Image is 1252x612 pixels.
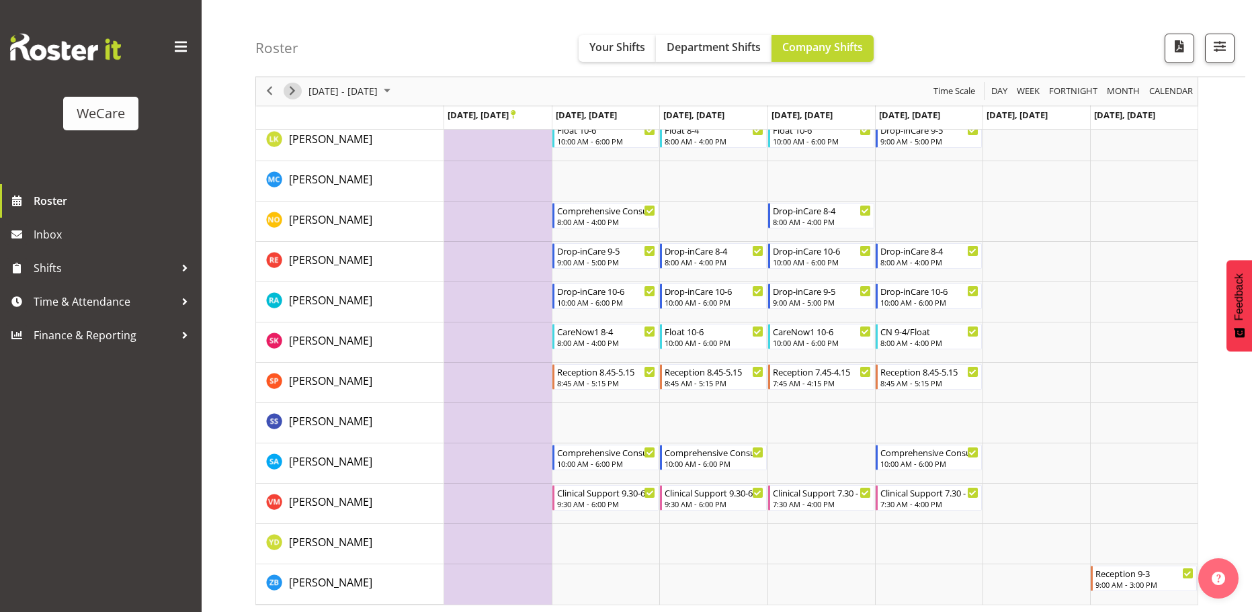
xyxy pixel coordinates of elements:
div: CN 9-4/Float [880,324,978,338]
div: Clinical Support 7.30 - 4 [773,486,871,499]
div: Samantha Poultney"s event - Reception 7.45-4.15 Begin From Thursday, October 30, 2025 at 7:45:00 ... [768,364,874,390]
td: Liandy Kritzinger resource [256,121,444,161]
h4: Roster [255,40,298,56]
div: Reception 8.45-5.15 [557,365,655,378]
button: Department Shifts [656,35,771,62]
span: [DATE], [DATE] [987,109,1048,121]
div: Liandy Kritzinger"s event - Float 8-4 Begin From Wednesday, October 29, 2025 at 8:00:00 AM GMT+13... [660,122,766,148]
div: Zephy Bennett"s event - Reception 9-3 Begin From Sunday, November 2, 2025 at 9:00:00 AM GMT+13:00... [1091,566,1197,591]
button: Timeline Day [989,83,1010,100]
td: Sarah Abbott resource [256,443,444,484]
div: Liandy Kritzinger"s event - Float 10-6 Begin From Tuesday, October 28, 2025 at 10:00:00 AM GMT+13... [552,122,659,148]
div: 9:00 AM - 5:00 PM [880,136,978,146]
span: [PERSON_NAME] [289,333,372,348]
a: [PERSON_NAME] [289,171,372,187]
div: Clinical Support 7.30 - 4 [880,486,978,499]
div: 10:00 AM - 6:00 PM [665,337,763,348]
span: [PERSON_NAME] [289,253,372,267]
span: [PERSON_NAME] [289,494,372,509]
div: 8:00 AM - 4:00 PM [665,257,763,267]
div: 8:00 AM - 4:00 PM [880,337,978,348]
td: Natasha Ottley resource [256,202,444,242]
span: [DATE], [DATE] [448,109,515,121]
div: Liandy Kritzinger"s event - Drop-inCare 9-5 Begin From Friday, October 31, 2025 at 9:00:00 AM GMT... [876,122,982,148]
div: Viktoriia Molchanova"s event - Clinical Support 9.30-6 Begin From Tuesday, October 28, 2025 at 9:... [552,485,659,511]
div: 8:45 AM - 5:15 PM [557,378,655,388]
div: 8:45 AM - 5:15 PM [665,378,763,388]
div: Reception 8.45-5.15 [880,365,978,378]
span: Department Shifts [667,40,761,54]
td: Rachna Anderson resource [256,282,444,322]
a: [PERSON_NAME] [289,333,372,349]
div: Comprehensive Consult 10-6 [665,445,763,459]
div: Liandy Kritzinger"s event - Float 10-6 Begin From Thursday, October 30, 2025 at 10:00:00 AM GMT+1... [768,122,874,148]
div: Rachel Els"s event - Drop-inCare 9-5 Begin From Tuesday, October 28, 2025 at 9:00:00 AM GMT+13:00... [552,243,659,269]
div: 9:00 AM - 5:00 PM [557,257,655,267]
div: Drop-inCare 10-6 [557,284,655,298]
span: Feedback [1233,273,1245,320]
button: Feedback - Show survey [1226,260,1252,351]
a: [PERSON_NAME] [289,494,372,510]
span: Inbox [34,224,195,245]
span: Week [1015,83,1041,100]
div: 8:00 AM - 4:00 PM [557,216,655,227]
div: Samantha Poultney"s event - Reception 8.45-5.15 Begin From Wednesday, October 29, 2025 at 8:45:00... [660,364,766,390]
div: Clinical Support 9.30-6 [665,486,763,499]
div: 8:45 AM - 5:15 PM [880,378,978,388]
div: Saahit Kour"s event - CareNow1 10-6 Begin From Thursday, October 30, 2025 at 10:00:00 AM GMT+13:0... [768,324,874,349]
span: Roster [34,191,195,211]
a: [PERSON_NAME] [289,574,372,591]
div: 10:00 AM - 6:00 PM [557,458,655,469]
div: 9:00 AM - 5:00 PM [773,297,871,308]
div: Rachel Els"s event - Drop-inCare 8-4 Begin From Wednesday, October 29, 2025 at 8:00:00 AM GMT+13:... [660,243,766,269]
div: 7:45 AM - 4:15 PM [773,378,871,388]
a: [PERSON_NAME] [289,453,372,470]
div: 9:00 AM - 3:00 PM [1095,579,1194,590]
div: Drop-inCare 9-5 [557,244,655,257]
td: Samantha Poultney resource [256,363,444,403]
button: Next [284,83,302,100]
a: [PERSON_NAME] [289,131,372,147]
a: [PERSON_NAME] [289,413,372,429]
div: Rachna Anderson"s event - Drop-inCare 9-5 Begin From Thursday, October 30, 2025 at 9:00:00 AM GMT... [768,283,874,309]
div: Float 10-6 [665,324,763,338]
a: [PERSON_NAME] [289,292,372,308]
span: [DATE] - [DATE] [307,83,379,100]
div: Saahit Kour"s event - CareNow1 8-4 Begin From Tuesday, October 28, 2025 at 8:00:00 AM GMT+13:00 E... [552,324,659,349]
div: Comprehensive Consult 10-6 [557,445,655,459]
img: Rosterit website logo [10,34,121,60]
div: Drop-inCare 8-4 [665,244,763,257]
button: October 2025 [306,83,397,100]
div: CareNow1 8-4 [557,324,655,338]
div: Reception 9-3 [1095,566,1194,580]
span: [DATE], [DATE] [663,109,724,121]
span: calendar [1148,83,1194,100]
div: 10:00 AM - 6:00 PM [773,337,871,348]
span: Your Shifts [589,40,645,54]
div: 8:00 AM - 4:00 PM [557,337,655,348]
div: Comprehensive Consult 10-6 [880,445,978,459]
div: WeCare [77,103,125,124]
div: 10:00 AM - 6:00 PM [557,136,655,146]
div: 9:30 AM - 6:00 PM [557,498,655,509]
td: Sara Sherwin resource [256,403,444,443]
div: Drop-inCare 9-5 [773,284,871,298]
div: 8:00 AM - 4:00 PM [665,136,763,146]
div: Rachel Els"s event - Drop-inCare 10-6 Begin From Thursday, October 30, 2025 at 10:00:00 AM GMT+13... [768,243,874,269]
div: Reception 7.45-4.15 [773,365,871,378]
span: [DATE], [DATE] [771,109,833,121]
button: Previous [261,83,279,100]
div: 10:00 AM - 6:00 PM [880,458,978,469]
button: Download a PDF of the roster according to the set date range. [1165,34,1194,63]
div: Saahit Kour"s event - Float 10-6 Begin From Wednesday, October 29, 2025 at 10:00:00 AM GMT+13:00 ... [660,324,766,349]
div: 10:00 AM - 6:00 PM [880,297,978,308]
div: Saahit Kour"s event - CN 9-4/Float Begin From Friday, October 31, 2025 at 8:00:00 AM GMT+13:00 En... [876,324,982,349]
span: Company Shifts [782,40,863,54]
div: Oct 27 - Nov 02, 2025 [304,77,399,105]
div: Samantha Poultney"s event - Reception 8.45-5.15 Begin From Tuesday, October 28, 2025 at 8:45:00 A... [552,364,659,390]
td: Yvonne Denny resource [256,524,444,564]
a: [PERSON_NAME] [289,373,372,389]
span: [PERSON_NAME] [289,172,372,187]
a: [PERSON_NAME] [289,212,372,228]
div: Rachel Els"s event - Drop-inCare 8-4 Begin From Friday, October 31, 2025 at 8:00:00 AM GMT+13:00 ... [876,243,982,269]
